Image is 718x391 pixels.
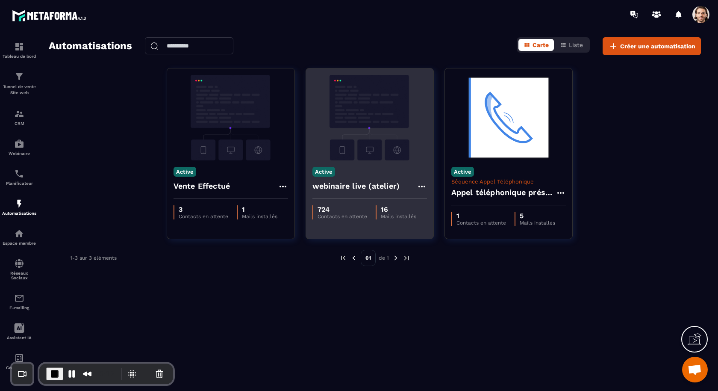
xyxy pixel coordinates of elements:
[318,213,367,219] p: Contacts en attente
[2,271,36,280] p: Réseaux Sociaux
[2,347,36,376] a: accountantaccountantComptabilité
[339,254,347,262] img: prev
[174,180,230,192] h4: Vente Effectué
[520,212,555,220] p: 5
[14,41,24,52] img: formation
[2,222,36,252] a: automationsautomationsEspace membre
[2,132,36,162] a: automationsautomationsWebinaire
[682,357,708,382] div: Ouvrir le chat
[2,305,36,310] p: E-mailing
[2,151,36,156] p: Webinaire
[518,39,554,51] button: Carte
[14,139,24,149] img: automations
[312,180,400,192] h4: webinaire live (atelier)
[14,198,24,209] img: automations
[2,317,36,347] a: Assistant IA
[2,181,36,186] p: Planificateur
[381,213,416,219] p: Mails installés
[14,228,24,239] img: automations
[12,8,89,24] img: logo
[603,37,701,55] button: Créer une automatisation
[14,109,24,119] img: formation
[2,54,36,59] p: Tableau de bord
[2,102,36,132] a: formationformationCRM
[2,211,36,216] p: Automatisations
[350,254,358,262] img: prev
[451,178,566,185] p: Séquence Appel Téléphonique
[392,254,400,262] img: next
[456,220,506,226] p: Contacts en attente
[2,252,36,287] a: social-networksocial-networkRéseaux Sociaux
[174,167,196,177] p: Active
[2,35,36,65] a: formationformationTableau de bord
[520,220,555,226] p: Mails installés
[14,169,24,179] img: scheduler
[179,213,228,219] p: Contacts en attente
[451,75,566,160] img: automation-background
[242,213,277,219] p: Mails installés
[179,205,228,213] p: 3
[2,241,36,246] p: Espace membre
[14,353,24,363] img: accountant
[312,167,335,177] p: Active
[451,167,474,177] p: Active
[70,255,117,261] p: 1-3 sur 3 éléments
[403,254,410,262] img: next
[312,75,427,160] img: automation-background
[555,39,588,51] button: Liste
[174,75,288,160] img: automation-background
[14,258,24,269] img: social-network
[2,65,36,102] a: formationformationTunnel de vente Site web
[533,41,549,48] span: Carte
[2,335,36,340] p: Assistant IA
[381,205,416,213] p: 16
[456,212,506,220] p: 1
[379,255,389,261] p: de 1
[49,37,132,55] h2: Automatisations
[14,71,24,82] img: formation
[451,187,556,198] h4: Appel téléphonique présence
[318,205,367,213] p: 724
[2,365,36,370] p: Comptabilité
[2,162,36,192] a: schedulerschedulerPlanificateur
[2,287,36,317] a: emailemailE-mailing
[242,205,277,213] p: 1
[620,42,695,50] span: Créer une automatisation
[2,121,36,126] p: CRM
[361,250,376,266] p: 01
[569,41,583,48] span: Liste
[14,293,24,303] img: email
[2,192,36,222] a: automationsautomationsAutomatisations
[2,84,36,96] p: Tunnel de vente Site web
